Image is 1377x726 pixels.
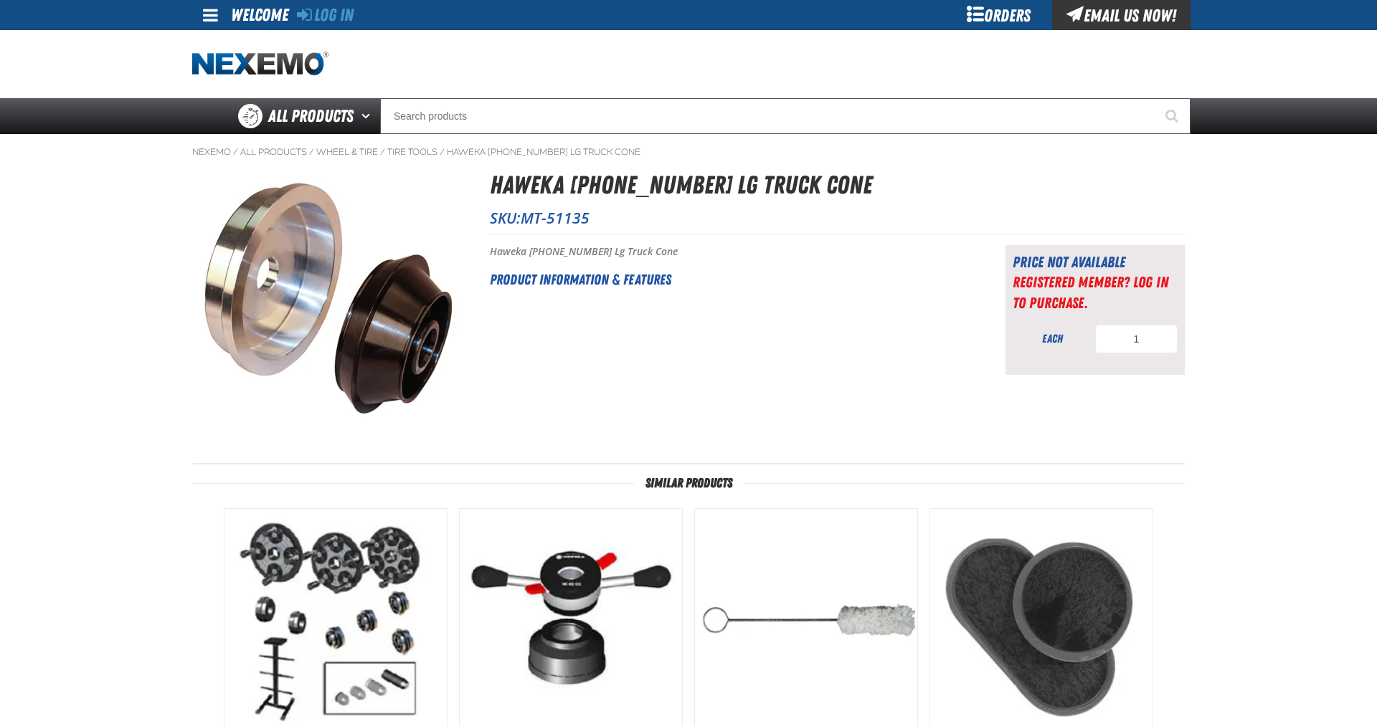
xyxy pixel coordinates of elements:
img: Nexemo logo [192,52,328,77]
div: Price not available [1013,252,1178,272]
span: All Products [268,103,354,129]
span: / [380,146,385,158]
a: Haweka [PHONE_NUMBER] Lg Truck Cone [447,146,640,158]
a: Home [192,52,328,77]
a: Tire Tools [387,146,437,158]
span: / [233,146,238,158]
a: Nexemo [192,146,231,158]
a: Wheel & Tire [316,146,378,158]
a: Log In [297,5,354,25]
span: / [309,146,314,158]
p: Haweka [PHONE_NUMBER] Lg Truck Cone [490,245,970,259]
h2: Product Information & Features [490,269,970,290]
div: each [1013,331,1092,347]
span: Similar Products [634,476,744,490]
h1: Haweka [PHONE_NUMBER] Lg Truck Cone [490,166,1185,204]
input: Product Quantity [1095,325,1178,353]
span: MT-51135 [521,208,590,228]
a: Registered Member? Log In to purchase. [1013,273,1168,311]
button: Start Searching [1155,98,1191,134]
span: / [440,146,445,158]
input: Search [380,98,1191,134]
a: All Products [240,146,307,158]
p: SKU: [490,208,1185,228]
img: Haweka 150-400-091 Lg Truck Cone [193,166,464,437]
button: Open All Products pages [356,98,380,134]
nav: Breadcrumbs [192,146,1185,158]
